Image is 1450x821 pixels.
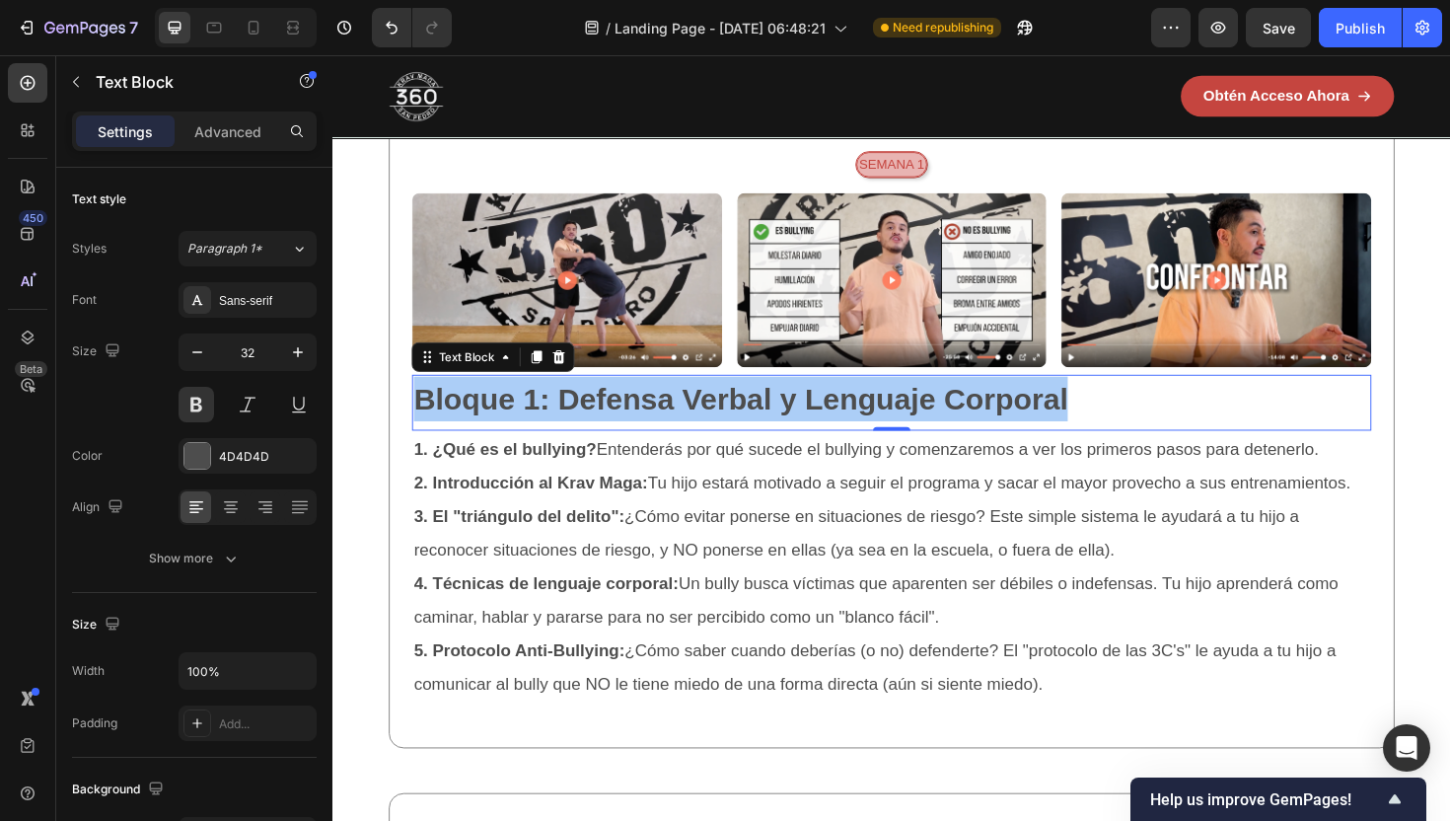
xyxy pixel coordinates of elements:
a: Obtén Acceso Ahora [899,22,1124,66]
div: Font [72,291,97,309]
div: Size [72,612,124,638]
button: Save [1246,8,1311,47]
button: Show more [72,541,317,576]
div: Rich Text Editor. Editing area: main [84,398,1100,686]
div: Publish [1336,18,1385,38]
div: Add... [219,715,312,733]
div: Color [72,447,103,465]
p: ¿Cómo saber cuando deberías (o no) defenderte? El "protocolo de las 3C's" le ayuda a tu hijo a co... [86,613,1098,684]
div: Background [72,777,168,803]
p: Text Block [96,70,263,94]
div: Text Block [109,311,176,329]
strong: 3. El "triángulo del delito": [86,479,309,498]
iframe: Design area [332,55,1450,821]
div: Sans-serif [219,292,312,310]
img: gempages_570356658379687136-68daee9c-6a8d-420b-a1d2-9d056acbd4cf.png [84,146,412,331]
div: Rich Text Editor. Editing area: main [84,338,1100,390]
div: Width [72,662,105,680]
div: 450 [19,210,47,226]
p: Tu hijo estará motivado a seguir el programa y sacar el mayor provecho a sus entrenamientos. [86,435,1098,471]
div: Open Intercom Messenger [1383,724,1430,772]
button: Paragraph 1* [179,231,317,266]
img: gempages_570356658379687136-4890fa2e-2bfa-46fa-afd9-dd5bfd5c4073.png [771,146,1100,331]
span: Paragraph 1* [187,240,262,258]
p: Bloque 1: Defensa Verbal y Lenguaje Corporal [86,340,1098,388]
div: Text style [72,190,126,208]
p: Obtén Acceso Ahora [922,34,1077,54]
button: Publish [1319,8,1402,47]
span: / [606,18,611,38]
p: Un bully busca víctimas que aparenten ser débiles o indefensas. Tu hijo aprenderá como caminar, h... [86,542,1098,613]
button: Show survey - Help us improve GemPages! [1150,787,1407,811]
div: Size [72,338,124,365]
div: 4D4D4D [219,448,312,466]
strong: 2. Introducción al Krav Maga: [86,443,333,463]
input: Auto [180,653,316,689]
strong: 5. Protocolo Anti-Bullying: [86,621,309,640]
span: Help us improve GemPages! [1150,790,1383,809]
div: Padding [72,714,117,732]
span: Save [1263,20,1295,37]
strong: 4. Técnicas de lenguaje corporal: [86,550,366,569]
div: Beta [15,361,47,377]
p: Settings [98,121,153,142]
div: Styles [72,240,107,258]
p: Advanced [194,121,261,142]
div: Undo/Redo [372,8,452,47]
button: 7 [8,8,147,47]
p: ¿Cómo evitar ponerse en situaciones de riesgo? Este simple sistema le ayudará a tu hijo a reconoc... [86,471,1098,542]
div: Align [72,494,127,521]
strong: 1. ¿Qué es el bullying? [86,408,279,427]
div: Show more [149,549,241,568]
span: Landing Page - [DATE] 06:48:21 [615,18,826,38]
span: Need republishing [893,19,993,37]
p: 7 [129,16,138,39]
img: gempages_570356658379687136-e9fe62fb-9e87-46d1-bed0-ef1ca42a8bd2.png [428,146,757,331]
p: sEMANA 1 [557,106,626,126]
span: Entenderás por qué sucede el bullying y comenzaremos a ver los primeros pasos para detenerlo. [86,408,1044,427]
